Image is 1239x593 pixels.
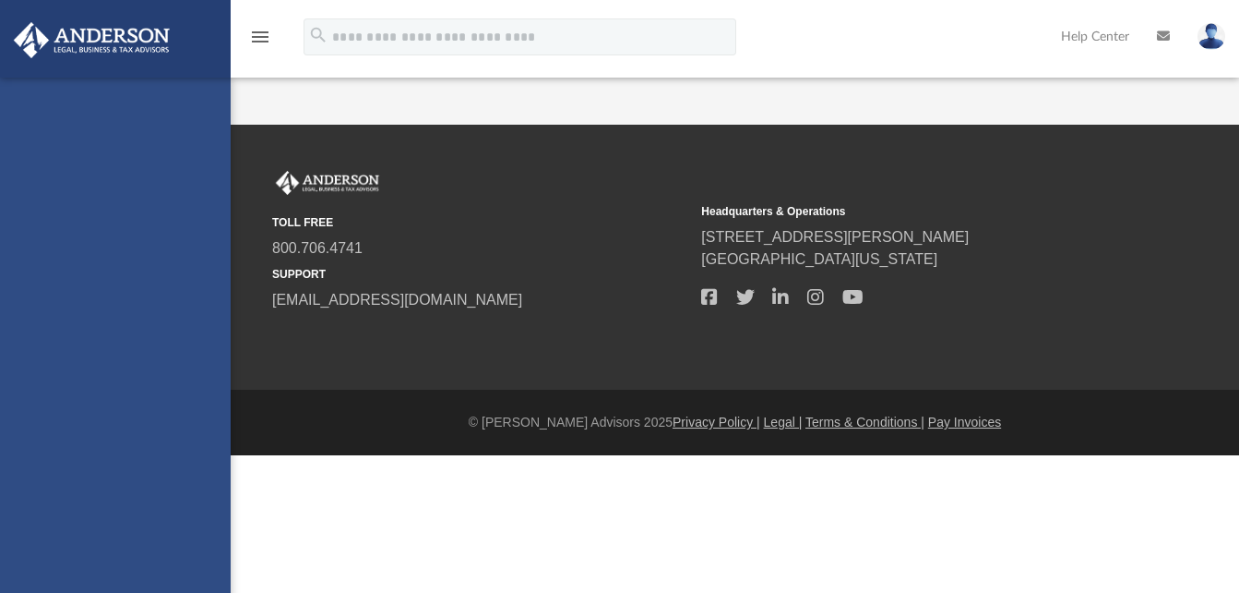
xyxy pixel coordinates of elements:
div: © [PERSON_NAME] Advisors 2025 [231,413,1239,432]
a: Privacy Policy | [673,415,760,430]
img: Anderson Advisors Platinum Portal [272,171,383,195]
a: [GEOGRAPHIC_DATA][US_STATE] [701,251,937,267]
a: 800.706.4741 [272,240,363,256]
small: TOLL FREE [272,214,688,231]
small: SUPPORT [272,266,688,283]
img: User Pic [1197,23,1225,50]
a: Terms & Conditions | [805,415,924,430]
i: menu [249,26,271,48]
a: [STREET_ADDRESS][PERSON_NAME] [701,229,969,245]
a: menu [249,35,271,48]
a: Legal | [764,415,803,430]
a: [EMAIL_ADDRESS][DOMAIN_NAME] [272,292,522,308]
img: Anderson Advisors Platinum Portal [8,22,175,58]
a: Pay Invoices [928,415,1001,430]
small: Headquarters & Operations [701,203,1117,220]
i: search [308,25,328,45]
